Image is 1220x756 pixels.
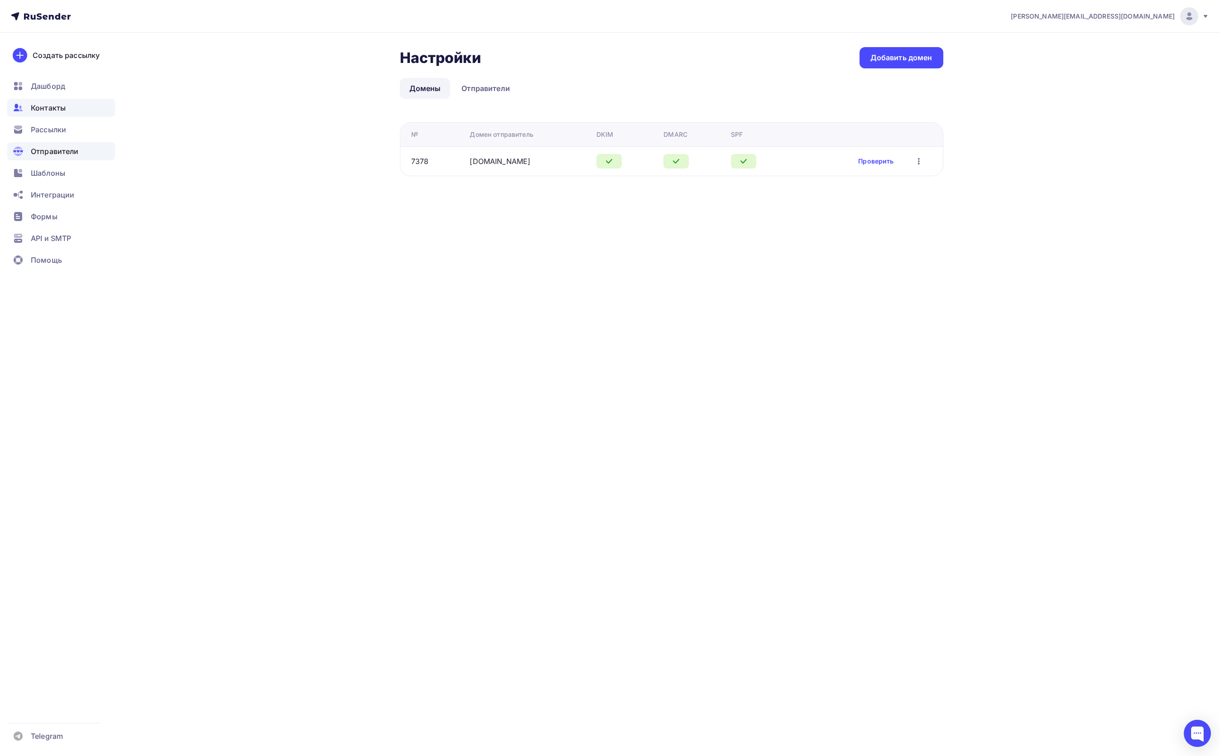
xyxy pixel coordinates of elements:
[7,164,115,182] a: Шаблоны
[7,142,115,160] a: Отправители
[31,233,71,244] span: API и SMTP
[7,99,115,117] a: Контакты
[7,120,115,139] a: Рассылки
[411,156,429,167] div: 7378
[31,102,66,113] span: Контакты
[400,78,451,99] a: Домены
[858,157,893,166] a: Проверить
[596,130,614,139] div: DKIM
[31,81,65,91] span: Дашборд
[1011,12,1175,21] span: [PERSON_NAME][EMAIL_ADDRESS][DOMAIN_NAME]
[33,50,100,61] div: Создать рассылку
[31,255,62,265] span: Помощь
[31,731,63,742] span: Telegram
[7,207,115,226] a: Формы
[731,130,743,139] div: SPF
[452,78,519,99] a: Отправители
[31,189,74,200] span: Интеграции
[7,77,115,95] a: Дашборд
[31,168,65,178] span: Шаблоны
[411,130,418,139] div: №
[470,130,533,139] div: Домен отправитель
[470,157,530,166] a: [DOMAIN_NAME]
[870,53,932,63] div: Добавить домен
[31,124,66,135] span: Рассылки
[663,130,687,139] div: DMARC
[31,211,58,222] span: Формы
[31,146,79,157] span: Отправители
[400,49,481,67] h2: Настройки
[1011,7,1209,25] a: [PERSON_NAME][EMAIL_ADDRESS][DOMAIN_NAME]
